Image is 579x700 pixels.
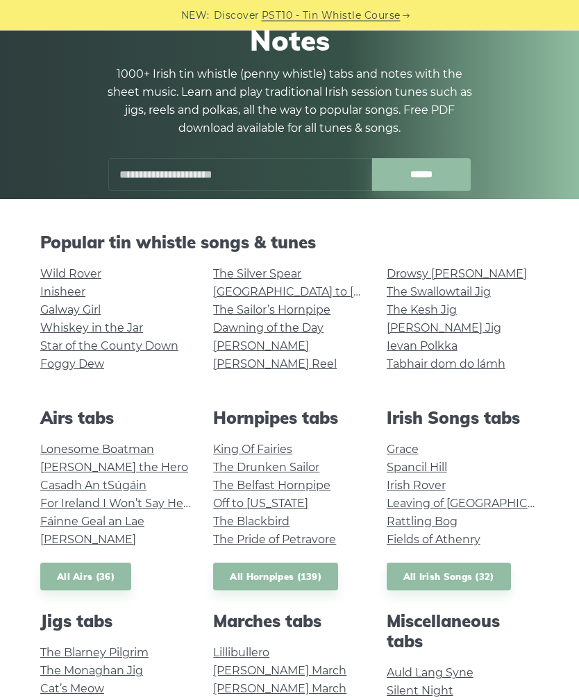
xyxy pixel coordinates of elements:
h2: Marches tabs [213,612,365,632]
a: The Monaghan Jig [40,665,143,678]
a: [PERSON_NAME] Reel [213,358,337,371]
a: The Belfast Hornpipe [213,479,330,493]
a: Grace [387,443,419,456]
a: Off to [US_STATE] [213,497,308,511]
a: Cat’s Meow [40,683,104,696]
a: Whiskey in the Jar [40,322,143,335]
a: Lillibullero [213,647,269,660]
a: Auld Lang Syne [387,667,473,680]
h2: Airs tabs [40,409,192,429]
h2: Miscellaneous tabs [387,612,539,652]
a: Galway Girl [40,304,101,317]
a: Star of the County Down [40,340,178,353]
a: [PERSON_NAME] the Hero [40,461,188,475]
a: Silent Night [387,685,453,698]
a: Ievan Polkka [387,340,458,353]
a: [PERSON_NAME] [40,533,136,547]
a: The Silver Spear [213,268,301,281]
a: Irish Rover [387,479,446,493]
h2: Jigs tabs [40,612,192,632]
a: The Drunken Sailor [213,461,319,475]
a: King Of Fairies [213,443,292,456]
a: [PERSON_NAME] [213,340,309,353]
p: 1000+ Irish tin whistle (penny whistle) tabs and notes with the sheet music. Learn and play tradi... [102,66,477,138]
a: [GEOGRAPHIC_DATA] to [GEOGRAPHIC_DATA] [213,286,469,299]
a: All Airs (36) [40,563,131,592]
a: Fields of Athenry [387,533,480,547]
a: PST10 - Tin Whistle Course [262,8,401,24]
a: All Irish Songs (32) [387,563,511,592]
a: Tabhair dom do lámh [387,358,505,371]
a: Wild Rover [40,268,101,281]
a: Rattling Bog [387,515,458,529]
h2: Irish Songs tabs [387,409,539,429]
a: Fáinne Geal an Lae [40,515,144,529]
h2: Hornpipes tabs [213,409,365,429]
a: Spancil Hill [387,461,447,475]
a: Dawning of the Day [213,322,324,335]
a: [PERSON_NAME] March [213,683,346,696]
a: For Ireland I Won’t Say Her Name [40,497,224,511]
a: [PERSON_NAME] March [213,665,346,678]
a: The Swallowtail Jig [387,286,491,299]
a: The Blackbird [213,515,289,529]
span: NEW: [181,8,210,24]
a: The Sailor’s Hornpipe [213,304,330,317]
a: Leaving of [GEOGRAPHIC_DATA] [387,497,566,511]
a: Lonesome Boatman [40,443,154,456]
a: The Blarney Pilgrim [40,647,149,660]
a: Foggy Dew [40,358,104,371]
a: The Pride of Petravore [213,533,336,547]
a: Inisheer [40,286,85,299]
span: Discover [214,8,260,24]
a: All Hornpipes (139) [213,563,338,592]
a: Casadh An tSúgáin [40,479,146,493]
a: Drowsy [PERSON_NAME] [387,268,527,281]
a: The Kesh Jig [387,304,457,317]
a: [PERSON_NAME] Jig [387,322,501,335]
h2: Popular tin whistle songs & tunes [40,233,539,253]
